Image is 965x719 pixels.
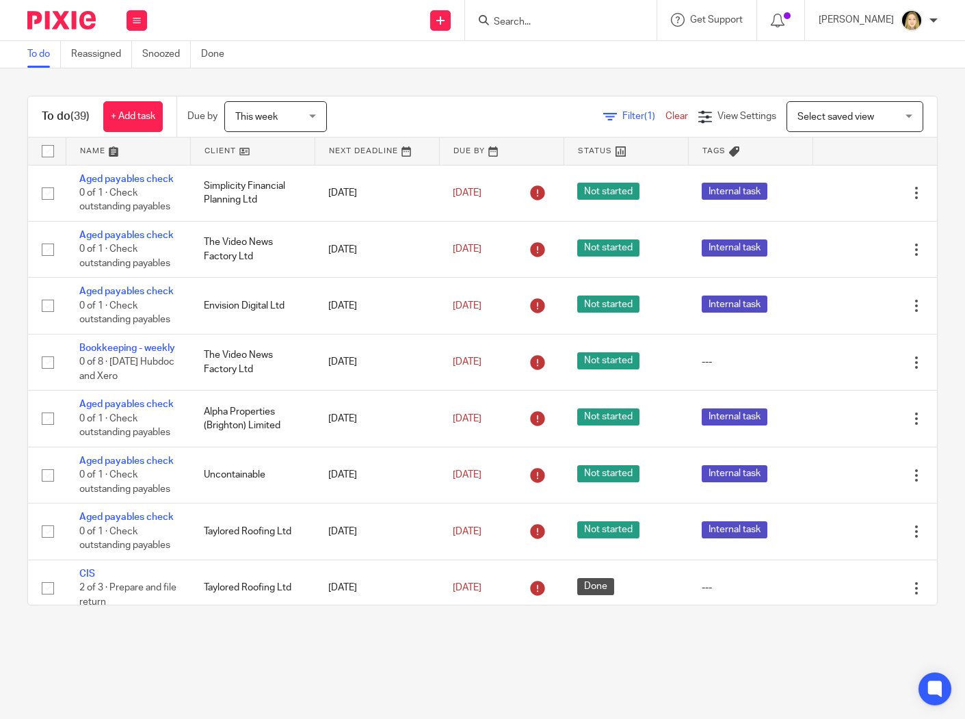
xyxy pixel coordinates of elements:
span: Internal task [702,521,767,538]
p: [PERSON_NAME] [819,13,894,27]
img: Pixie [27,11,96,29]
a: Aged payables check [79,400,174,409]
span: Not started [577,183,639,200]
span: 0 of 1 · Check outstanding payables [79,470,170,494]
p: Due by [187,109,217,123]
td: [DATE] [315,165,439,221]
span: [DATE] [453,188,481,198]
span: (1) [644,112,655,121]
span: Internal task [702,408,767,426]
span: 0 of 1 · Check outstanding payables [79,245,170,269]
span: 0 of 1 · Check outstanding payables [79,188,170,212]
a: Reassigned [71,41,132,68]
span: Not started [577,465,639,482]
td: [DATE] [315,447,439,503]
td: Taylored Roofing Ltd [190,504,315,560]
h1: To do [42,109,90,124]
span: View Settings [717,112,776,121]
td: Uncontainable [190,447,315,503]
td: [DATE] [315,504,439,560]
td: The Video News Factory Ltd [190,334,315,390]
a: Aged payables check [79,174,174,184]
span: Not started [577,239,639,257]
td: Taylored Roofing Ltd [190,560,315,616]
span: Not started [577,521,639,538]
td: [DATE] [315,560,439,616]
a: Snoozed [142,41,191,68]
span: 0 of 1 · Check outstanding payables [79,414,170,438]
a: Done [201,41,235,68]
td: Simplicity Financial Planning Ltd [190,165,315,221]
span: 0 of 1 · Check outstanding payables [79,301,170,325]
span: [DATE] [453,470,481,480]
span: [DATE] [453,414,481,423]
span: Not started [577,296,639,313]
span: Get Support [690,15,743,25]
input: Search [492,16,616,29]
a: Aged payables check [79,287,174,296]
td: Envision Digital Ltd [190,278,315,334]
span: Filter [622,112,665,121]
div: --- [702,355,799,369]
span: [DATE] [453,357,481,367]
span: Internal task [702,183,767,200]
td: [DATE] [315,334,439,390]
span: Done [577,578,614,595]
span: [DATE] [453,245,481,254]
span: (39) [70,111,90,122]
td: [DATE] [315,391,439,447]
span: 0 of 8 · [DATE] Hubdoc and Xero [79,357,174,381]
td: Alpha Properties (Brighton) Limited [190,391,315,447]
a: CIS [79,569,95,579]
span: [DATE] [453,583,481,592]
a: Aged payables check [79,512,174,522]
span: [DATE] [453,527,481,536]
a: Clear [665,112,688,121]
span: Tags [702,147,726,155]
a: + Add task [103,101,163,132]
img: Phoebe%20Black.png [901,10,923,31]
a: Aged payables check [79,231,174,240]
span: Internal task [702,465,767,482]
span: Not started [577,352,639,369]
span: Internal task [702,239,767,257]
a: To do [27,41,61,68]
td: [DATE] [315,278,439,334]
span: 0 of 1 · Check outstanding payables [79,527,170,551]
a: Aged payables check [79,456,174,466]
div: --- [702,581,799,594]
span: 2 of 3 · Prepare and file return [79,583,176,607]
span: Select saved view [797,112,874,122]
span: Not started [577,408,639,426]
span: [DATE] [453,301,481,311]
span: Internal task [702,296,767,313]
td: [DATE] [315,221,439,277]
a: Bookkeeping - weekly [79,343,175,353]
span: This week [235,112,278,122]
td: The Video News Factory Ltd [190,221,315,277]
